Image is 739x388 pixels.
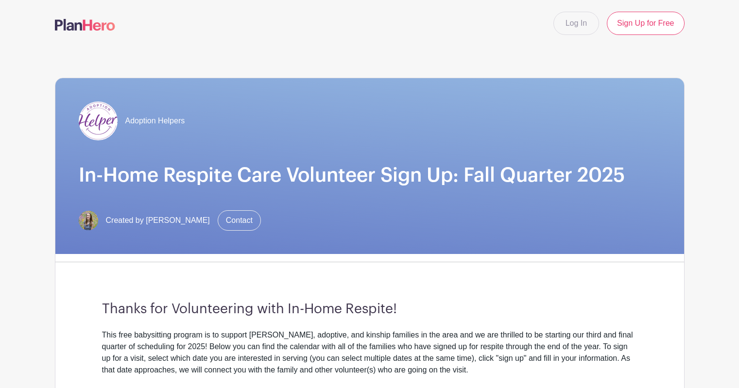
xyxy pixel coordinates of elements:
a: Sign Up for Free [607,12,684,35]
img: AH%20Logo%20Smile-Flat-RBG%20(1).jpg [79,101,118,140]
img: IMG_0582.jpg [79,211,98,230]
img: logo-507f7623f17ff9eddc593b1ce0a138ce2505c220e1c5a4e2b4648c50719b7d32.svg [55,19,115,31]
span: Adoption Helpers [125,115,185,127]
h3: Thanks for Volunteering with In-Home Respite! [102,301,637,318]
h1: In-Home Respite Care Volunteer Sign Up: Fall Quarter 2025 [79,164,661,187]
span: Created by [PERSON_NAME] [106,215,210,226]
a: Log In [553,12,599,35]
a: Contact [218,210,261,231]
